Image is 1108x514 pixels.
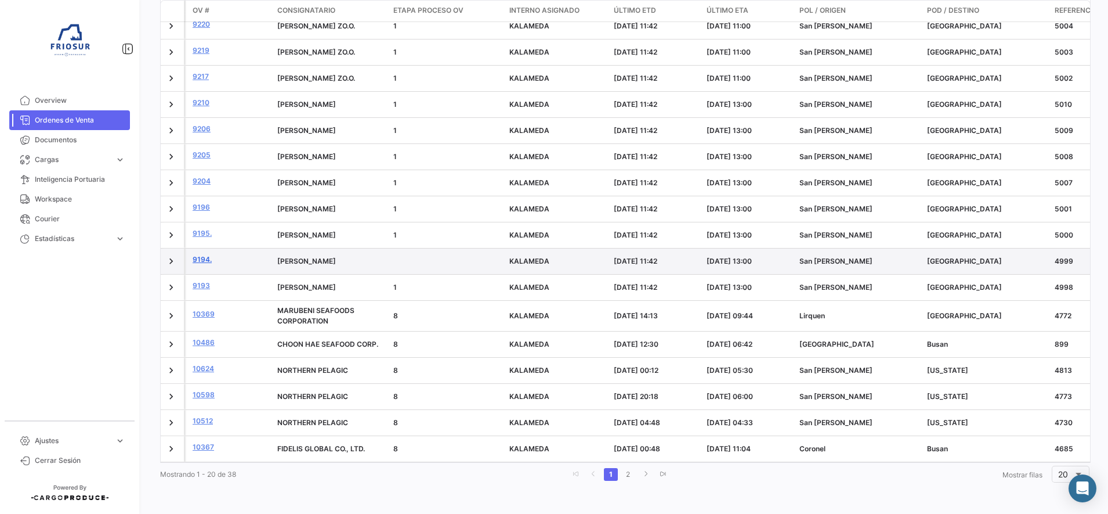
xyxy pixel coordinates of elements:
div: San [PERSON_NAME] [799,365,918,376]
div: [GEOGRAPHIC_DATA] [927,204,1045,214]
span: 5009 [1055,126,1073,135]
div: [US_STATE] [927,365,1045,376]
a: 10598 [193,390,268,400]
a: Ordenes de Venta [9,110,130,130]
a: 10367 [193,442,268,452]
a: Expand/Collapse Row [165,177,177,189]
span: Cargas [35,154,110,165]
span: KALAMEDA [509,48,549,56]
span: POL / Origen [799,5,846,16]
span: [DATE] 11:00 [707,74,751,82]
a: 9194. [193,254,268,265]
span: NORTHERN PELAGIC [277,418,348,427]
span: [DATE] 06:00 [707,392,753,401]
span: 8 [393,340,398,348]
span: JP KLAUSEN [277,100,336,109]
a: 10512 [193,416,268,426]
span: [DATE] 11:42 [614,74,657,82]
datatable-header-cell: Último ETA [702,1,795,21]
a: 9206 [193,124,268,134]
span: [DATE] 04:33 [707,418,753,427]
span: [DATE] 11:04 [707,444,751,453]
span: KALAMEDA [509,231,549,239]
span: [DATE] 11:42 [614,100,657,109]
div: [GEOGRAPHIC_DATA] [927,73,1045,84]
span: Referencia # [1055,5,1104,16]
div: [GEOGRAPHIC_DATA] [927,282,1045,293]
span: JP KLAUSEN [277,152,336,161]
a: 10486 [193,337,268,348]
div: Coronel [799,444,918,454]
span: [DATE] 11:42 [614,283,657,292]
span: 5007 [1055,178,1073,187]
a: 1 [604,468,618,481]
span: KALAMEDA [509,21,549,30]
span: 1 [393,74,397,82]
div: San [PERSON_NAME] [799,418,918,428]
span: KALAMEDA [509,392,549,401]
span: Ajustes [35,436,110,446]
span: [DATE] 05:30 [707,366,753,375]
datatable-header-cell: POL / Origen [795,1,922,21]
div: [US_STATE] [927,391,1045,402]
a: Expand/Collapse Row [165,310,177,322]
div: [GEOGRAPHIC_DATA] [927,256,1045,267]
span: 8 [393,444,398,453]
a: Expand/Collapse Row [165,443,177,455]
datatable-header-cell: Etapa Proceso OV [389,1,505,21]
span: [DATE] 06:42 [707,340,752,348]
span: Mostrando 1 - 20 de 38 [160,470,236,479]
div: [US_STATE] [927,418,1045,428]
a: go to next page [639,468,653,481]
span: Estadísticas [35,233,110,244]
a: Expand/Collapse Row [165,417,177,429]
div: San [PERSON_NAME] [799,178,918,188]
div: San [PERSON_NAME] [799,21,918,31]
a: 9217 [193,71,268,82]
div: [GEOGRAPHIC_DATA] [927,311,1045,321]
span: 1 [393,178,397,187]
a: Overview [9,91,130,110]
span: 1 [393,126,397,135]
div: San [PERSON_NAME] [799,47,918,57]
div: [GEOGRAPHIC_DATA] [927,21,1045,31]
span: Último ETD [614,5,656,16]
div: San [PERSON_NAME] [799,230,918,240]
a: 9205 [193,150,268,160]
span: [DATE] 12:30 [614,340,658,348]
li: page 2 [620,465,637,484]
span: Último ETA [707,5,748,16]
div: [GEOGRAPHIC_DATA] [927,99,1045,110]
span: [DATE] 14:13 [614,311,658,320]
span: 1 [393,204,397,213]
span: 8 [393,366,398,375]
span: 5002 [1055,74,1073,82]
a: Expand/Collapse Row [165,256,177,267]
span: [DATE] 13:00 [707,100,752,109]
span: 20 [1058,469,1068,479]
span: 4730 [1055,418,1073,427]
a: 10624 [193,364,268,374]
span: [DATE] 13:00 [707,283,752,292]
li: page 1 [602,465,620,484]
span: KALAMEDA [509,100,549,109]
span: expand_more [115,233,125,244]
span: POD / Destino [927,5,979,16]
div: San [PERSON_NAME] [799,152,918,162]
span: 5010 [1055,100,1072,109]
datatable-header-cell: Consignatario [273,1,389,21]
span: [DATE] 04:48 [614,418,660,427]
span: expand_more [115,154,125,165]
a: 9193 [193,281,268,291]
a: 2 [621,468,635,481]
span: Cerrar Sesión [35,455,125,466]
div: [GEOGRAPHIC_DATA] [927,178,1045,188]
a: Expand/Collapse Row [165,46,177,58]
span: [DATE] 11:42 [614,257,657,265]
span: [DATE] 13:00 [707,126,752,135]
span: [DATE] 11:42 [614,48,657,56]
span: KALAMEDA [509,444,549,453]
a: go to last page [656,468,670,481]
div: San [PERSON_NAME] [799,256,918,267]
a: Expand/Collapse Row [165,151,177,163]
